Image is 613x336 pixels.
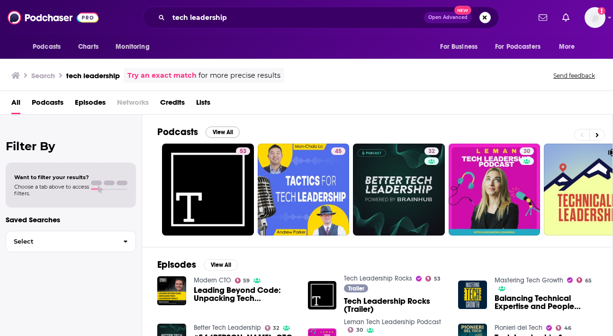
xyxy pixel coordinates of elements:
[433,38,489,56] button: open menu
[33,40,61,54] span: Podcasts
[66,71,120,80] h3: tech leadership
[428,147,435,156] span: 32
[160,95,185,114] a: Credits
[235,278,250,283] a: 59
[143,7,499,28] div: Search podcasts, credits, & more...
[440,40,478,54] span: For Business
[585,279,592,283] span: 65
[495,294,597,310] a: Balancing Technical Expertise and People Management in Tech Leadership
[550,72,598,80] button: Send feedback
[243,279,250,283] span: 59
[495,276,563,284] a: Mastering Tech Growth
[72,38,104,56] a: Charts
[109,38,162,56] button: open menu
[495,40,541,54] span: For Podcasters
[454,6,471,15] span: New
[495,324,542,332] a: Pionieri del Tech
[535,9,551,26] a: Show notifications dropdown
[428,15,468,20] span: Open Advanced
[265,325,279,331] a: 32
[8,9,99,27] img: Podchaser - Follow, Share and Rate Podcasts
[169,10,424,25] input: Search podcasts, credits, & more...
[157,259,238,271] a: EpisodesView All
[78,40,99,54] span: Charts
[116,40,149,54] span: Monitoring
[162,144,254,236] a: 53
[196,95,210,114] a: Lists
[424,147,439,155] a: 32
[585,7,605,28] button: Show profile menu
[157,259,196,271] h2: Episodes
[577,277,592,283] a: 65
[523,147,530,156] span: 30
[353,144,445,236] a: 32
[348,327,363,333] a: 30
[194,286,297,302] span: Leading Beyond Code: Unpacking Tech Leadership Trials with [PERSON_NAME], Tech Leadership Coach &...
[157,126,240,138] a: PodcastsView All
[344,318,441,326] a: Leman Tech Leadership Podcast
[14,183,89,197] span: Choose a tab above to access filters.
[559,9,573,26] a: Show notifications dropdown
[258,144,350,236] a: 45
[194,286,297,302] a: Leading Beyond Code: Unpacking Tech Leadership Trials with Noah Cantor, Tech Leadership Coach & A...
[425,276,441,282] a: 53
[206,127,240,138] button: View All
[127,70,197,81] a: Try an exact match
[344,297,447,313] a: Tech Leadership Rocks (Trailer)
[585,7,605,28] img: User Profile
[14,174,89,181] span: Want to filter your results?
[11,95,20,114] a: All
[194,276,231,284] a: Modern CTO
[273,326,279,330] span: 32
[157,276,186,305] img: Leading Beyond Code: Unpacking Tech Leadership Trials with Noah Cantor, Tech Leadership Coach & A...
[552,38,587,56] button: open menu
[489,38,554,56] button: open menu
[6,215,136,224] p: Saved Searches
[6,139,136,153] h2: Filter By
[520,147,534,155] a: 30
[236,147,250,155] a: 53
[308,281,337,310] img: Tech Leadership Rocks (Trailer)
[564,326,571,330] span: 46
[6,238,116,245] span: Select
[117,95,149,114] span: Networks
[331,147,345,155] a: 45
[75,95,106,114] a: Episodes
[356,328,363,332] span: 30
[240,147,246,156] span: 53
[424,12,472,23] button: Open AdvancedNew
[335,147,342,156] span: 45
[585,7,605,28] span: Logged in as danikarchmer
[348,286,364,291] span: Trailer
[194,324,261,332] a: Better Tech Leadership
[6,231,136,252] button: Select
[344,274,412,282] a: Tech Leadership Rocks
[31,71,55,80] h3: Search
[449,144,541,236] a: 30
[26,38,73,56] button: open menu
[434,277,441,281] span: 53
[559,40,575,54] span: More
[204,259,238,271] button: View All
[458,281,487,309] img: Balancing Technical Expertise and People Management in Tech Leadership
[198,70,280,81] span: for more precise results
[32,95,63,114] a: Podcasts
[157,126,198,138] h2: Podcasts
[556,325,571,331] a: 46
[598,7,605,15] svg: Add a profile image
